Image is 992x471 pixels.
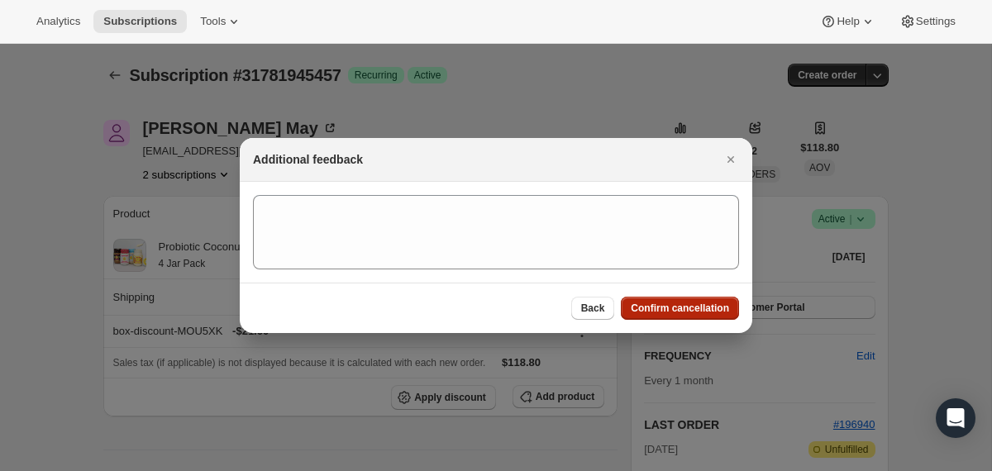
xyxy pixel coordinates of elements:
div: Open Intercom Messenger [936,398,975,438]
span: Tools [200,15,226,28]
button: Analytics [26,10,90,33]
span: Help [837,15,859,28]
h2: Additional feedback [253,151,363,168]
span: Subscriptions [103,15,177,28]
button: Settings [889,10,966,33]
button: Close [719,148,742,171]
button: Subscriptions [93,10,187,33]
span: Back [581,302,605,315]
button: Back [571,297,615,320]
span: Settings [916,15,956,28]
button: Help [810,10,885,33]
span: Analytics [36,15,80,28]
button: Tools [190,10,252,33]
button: Confirm cancellation [621,297,739,320]
span: Confirm cancellation [631,302,729,315]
